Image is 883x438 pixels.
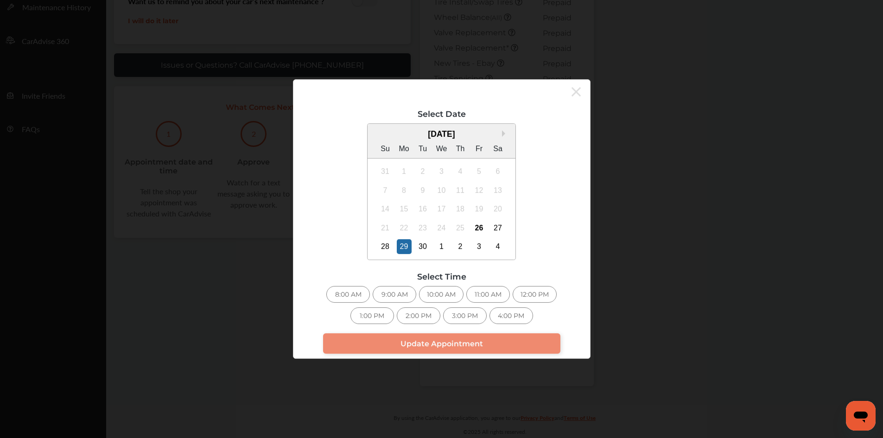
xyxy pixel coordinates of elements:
[490,183,505,198] div: Not available Saturday, September 13th, 2025
[434,183,449,198] div: Not available Wednesday, September 10th, 2025
[489,307,533,324] div: 4:00 PM
[434,141,449,156] div: We
[490,239,505,254] div: Choose Saturday, October 4th, 2025
[415,141,430,156] div: Tu
[472,141,487,156] div: Fr
[453,221,468,235] div: Not available Thursday, September 25th, 2025
[466,286,510,303] div: 11:00 AM
[434,221,449,235] div: Not available Wednesday, September 24th, 2025
[400,339,483,348] span: Update Appointment
[397,221,412,235] div: Not available Monday, September 22nd, 2025
[419,286,464,303] div: 10:00 AM
[368,129,515,139] div: [DATE]
[415,183,430,198] div: Not available Tuesday, September 9th, 2025
[443,307,487,324] div: 3:00 PM
[350,307,394,324] div: 1:00 PM
[513,286,557,303] div: 12:00 PM
[378,141,393,156] div: Su
[472,202,487,216] div: Not available Friday, September 19th, 2025
[415,239,430,254] div: Choose Tuesday, September 30th, 2025
[378,164,393,179] div: Not available Sunday, August 31st, 2025
[453,183,468,198] div: Not available Thursday, September 11th, 2025
[472,164,487,179] div: Not available Friday, September 5th, 2025
[397,164,412,179] div: Not available Monday, September 1st, 2025
[307,109,576,119] div: Select Date
[376,162,508,256] div: month 2025-09
[378,202,393,216] div: Not available Sunday, September 14th, 2025
[397,239,412,254] div: Choose Monday, September 29th, 2025
[502,130,508,137] button: Next Month
[490,202,505,216] div: Not available Saturday, September 20th, 2025
[373,286,416,303] div: 9:00 AM
[434,239,449,254] div: Choose Wednesday, October 1st, 2025
[453,164,468,179] div: Not available Thursday, September 4th, 2025
[472,239,487,254] div: Choose Friday, October 3rd, 2025
[323,333,560,354] a: Update Appointment
[415,221,430,235] div: Not available Tuesday, September 23rd, 2025
[415,164,430,179] div: Not available Tuesday, September 2nd, 2025
[434,164,449,179] div: Not available Wednesday, September 3rd, 2025
[434,202,449,216] div: Not available Wednesday, September 17th, 2025
[453,141,468,156] div: Th
[378,221,393,235] div: Not available Sunday, September 21st, 2025
[397,202,412,216] div: Not available Monday, September 15th, 2025
[490,221,505,235] div: Choose Saturday, September 27th, 2025
[453,239,468,254] div: Choose Thursday, October 2nd, 2025
[846,401,876,431] iframe: Button to launch messaging window
[326,286,370,303] div: 8:00 AM
[453,202,468,216] div: Not available Thursday, September 18th, 2025
[397,183,412,198] div: Not available Monday, September 8th, 2025
[415,202,430,216] div: Not available Tuesday, September 16th, 2025
[307,272,576,281] div: Select Time
[490,141,505,156] div: Sa
[472,221,487,235] div: Choose Friday, September 26th, 2025
[378,239,393,254] div: Choose Sunday, September 28th, 2025
[472,183,487,198] div: Not available Friday, September 12th, 2025
[397,307,440,324] div: 2:00 PM
[378,183,393,198] div: Not available Sunday, September 7th, 2025
[490,164,505,179] div: Not available Saturday, September 6th, 2025
[397,141,412,156] div: Mo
